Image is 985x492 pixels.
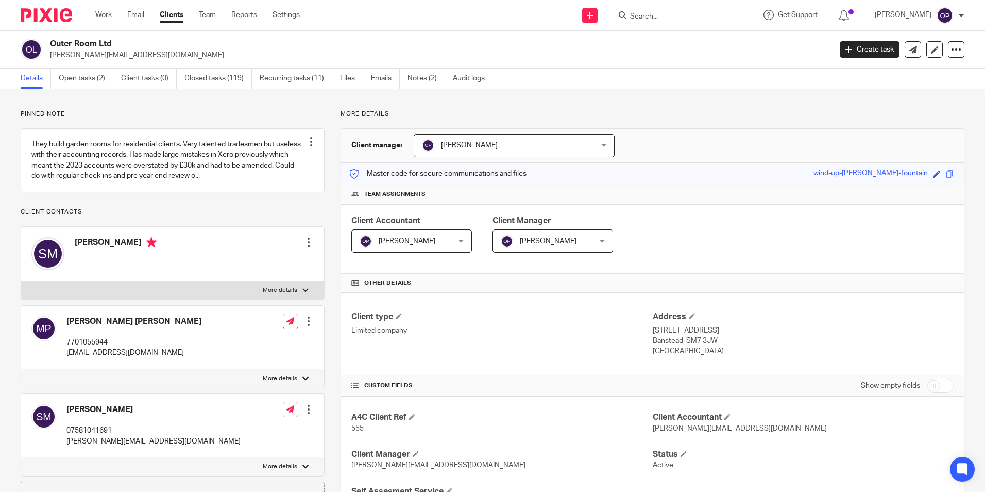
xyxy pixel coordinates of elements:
[231,10,257,20] a: Reports
[351,462,525,469] span: [PERSON_NAME][EMAIL_ADDRESS][DOMAIN_NAME]
[273,10,300,20] a: Settings
[21,39,42,60] img: svg%3E
[21,8,72,22] img: Pixie
[199,10,216,20] a: Team
[407,69,445,89] a: Notes (2)
[422,139,434,152] img: svg%3E
[341,110,964,118] p: More details
[351,425,364,432] span: 555
[349,169,527,179] p: Master code for secure communications and files
[21,110,325,118] p: Pinned note
[813,168,928,180] div: wind-up-[PERSON_NAME]-fountain
[653,346,954,356] p: [GEOGRAPHIC_DATA]
[59,69,113,89] a: Open tasks (2)
[50,39,669,50] h2: Outer Room Ltd
[66,425,241,436] p: 07581041691
[31,404,56,429] img: svg%3E
[50,50,824,60] p: [PERSON_NAME][EMAIL_ADDRESS][DOMAIN_NAME]
[160,10,183,20] a: Clients
[937,7,953,24] img: svg%3E
[653,412,954,423] h4: Client Accountant
[184,69,252,89] a: Closed tasks (119)
[351,311,652,322] h4: Client type
[501,235,513,248] img: svg%3E
[371,69,400,89] a: Emails
[492,217,551,225] span: Client Manager
[453,69,492,89] a: Audit logs
[66,348,201,358] p: [EMAIL_ADDRESS][DOMAIN_NAME]
[66,404,241,415] h4: [PERSON_NAME]
[351,140,403,151] h3: Client manager
[340,69,363,89] a: Files
[263,463,297,471] p: More details
[127,10,144,20] a: Email
[653,449,954,460] h4: Status
[629,12,722,22] input: Search
[364,190,426,199] span: Team assignments
[653,311,954,322] h4: Address
[653,336,954,346] p: Banstead, SM7 3JW
[263,374,297,383] p: More details
[778,11,818,19] span: Get Support
[95,10,112,20] a: Work
[21,69,51,89] a: Details
[351,382,652,390] h4: CUSTOM FIELDS
[263,286,297,294] p: More details
[379,238,435,245] span: [PERSON_NAME]
[66,316,201,327] h4: [PERSON_NAME] [PERSON_NAME]
[21,208,325,216] p: Client contacts
[364,279,411,287] span: Other details
[875,10,931,20] p: [PERSON_NAME]
[360,235,372,248] img: svg%3E
[653,425,827,432] span: [PERSON_NAME][EMAIL_ADDRESS][DOMAIN_NAME]
[66,337,201,348] p: 7701055944
[260,69,332,89] a: Recurring tasks (11)
[520,238,576,245] span: [PERSON_NAME]
[441,142,498,149] span: [PERSON_NAME]
[653,325,954,336] p: [STREET_ADDRESS]
[121,69,177,89] a: Client tasks (0)
[653,462,673,469] span: Active
[146,237,157,248] i: Primary
[31,237,64,270] img: svg%3E
[31,316,56,341] img: svg%3E
[66,436,241,447] p: [PERSON_NAME][EMAIL_ADDRESS][DOMAIN_NAME]
[351,412,652,423] h4: A4C Client Ref
[861,381,920,391] label: Show empty fields
[351,325,652,336] p: Limited company
[75,237,157,250] h4: [PERSON_NAME]
[351,217,420,225] span: Client Accountant
[351,449,652,460] h4: Client Manager
[840,41,899,58] a: Create task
